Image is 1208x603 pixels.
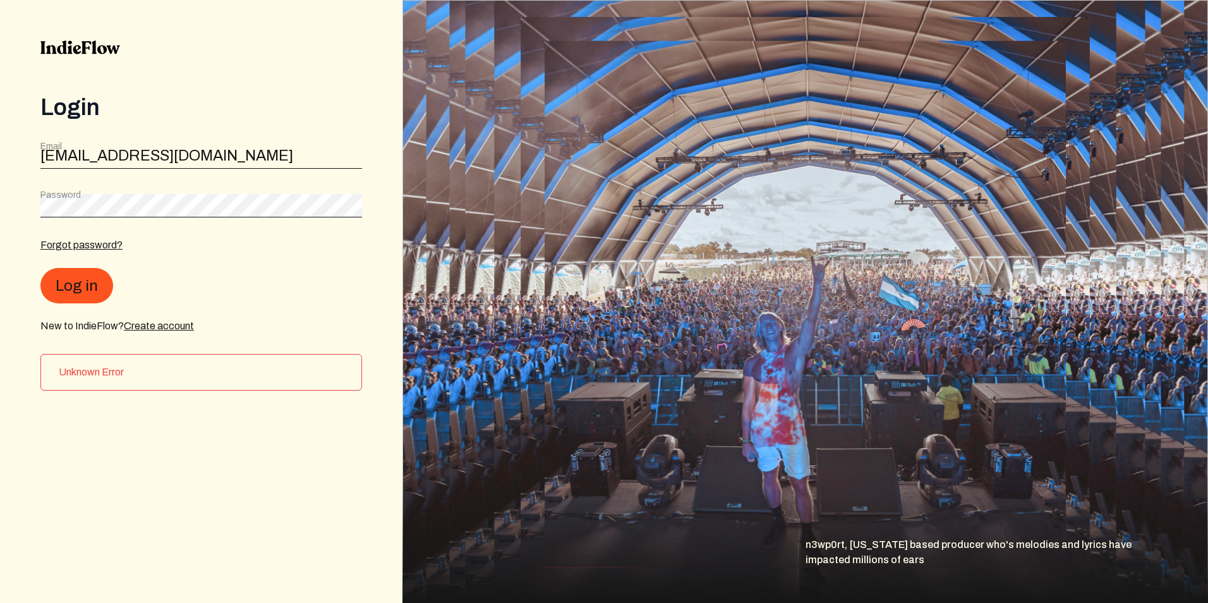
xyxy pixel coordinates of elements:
label: Email [40,140,62,153]
a: Forgot password? [40,240,123,250]
img: indieflow-logo-black.svg [40,40,120,54]
button: Log in [40,268,113,303]
a: Create account [124,320,194,331]
div: New to IndieFlow? [40,319,362,334]
div: n3wp0rt, [US_STATE] based producer who's melodies and lyrics have impacted millions of ears [806,537,1208,603]
div: Login [40,95,362,120]
h3: Unknown Error [59,365,351,380]
label: Password [40,189,81,202]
